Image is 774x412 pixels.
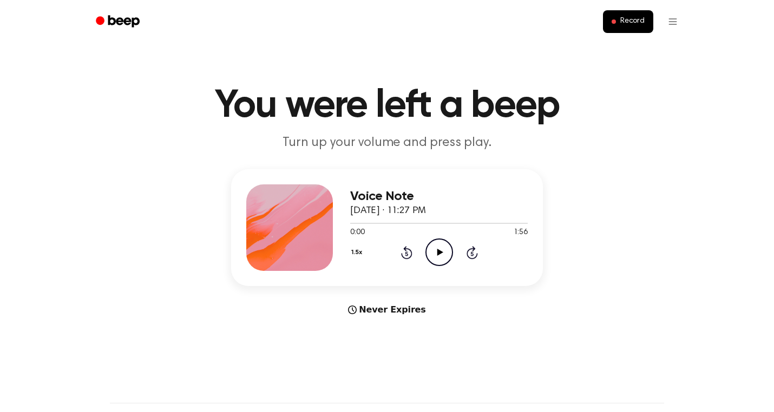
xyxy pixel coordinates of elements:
button: Open menu [660,9,686,35]
span: 1:56 [514,227,528,238]
button: 1.5x [350,243,366,262]
button: Record [603,10,653,33]
span: 0:00 [350,227,364,238]
span: [DATE] · 11:27 PM [350,206,426,216]
h3: Voice Note [350,189,528,204]
h1: You were left a beep [110,87,664,125]
div: Never Expires [231,303,543,316]
p: Turn up your volume and press play. [179,134,595,152]
a: Beep [88,11,149,32]
span: Record [620,17,645,26]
